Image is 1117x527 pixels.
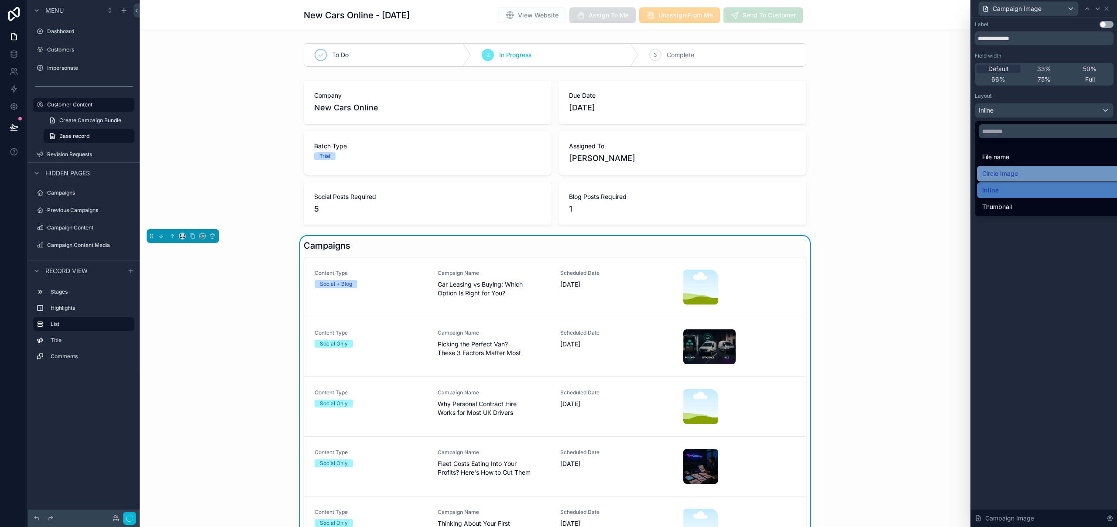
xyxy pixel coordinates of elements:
[315,389,427,396] span: Content Type
[47,224,133,231] label: Campaign Content
[683,449,718,484] img: newcarsonline-1756829915.png
[33,147,134,161] a: Revision Requests
[320,519,348,527] div: Social Only
[51,353,131,360] label: Comments
[304,317,806,376] a: Content TypeSocial OnlyCampaign NamePicking the Perfect Van? These 3 Factors Matter MostScheduled...
[33,221,134,235] a: Campaign Content
[560,509,673,516] span: Scheduled Date
[438,509,550,516] span: Campaign Name
[560,459,673,468] span: [DATE]
[33,203,134,217] a: Previous Campaigns
[33,61,134,75] a: Impersonate
[51,337,131,344] label: Title
[45,267,88,275] span: Record view
[560,389,673,396] span: Scheduled Date
[33,43,134,57] a: Customers
[304,9,410,21] h1: New Cars Online - [DATE]
[560,280,673,289] span: [DATE]
[45,169,90,178] span: Hidden pages
[59,117,121,124] span: Create Campaign Bundle
[51,321,127,328] label: List
[438,270,550,277] span: Campaign Name
[44,113,134,127] a: Create Campaign Bundle
[47,65,133,72] label: Impersonate
[44,129,134,143] a: Base record
[304,376,806,436] a: Content TypeSocial OnlyCampaign NameWhy Personal Contract Hire Works for Most UK DriversScheduled...
[982,168,1018,179] span: Circle Image
[47,46,133,53] label: Customers
[683,270,718,305] img: content-placeholder.png
[982,202,1012,212] span: Thumbnail
[47,28,133,35] label: Dashboard
[560,449,673,456] span: Scheduled Date
[59,133,89,140] span: Base record
[33,238,134,252] a: Campaign Content Media
[438,329,550,336] span: Campaign Name
[683,329,736,364] img: newcarsonline-1756829863.png
[982,152,1009,162] span: File name
[47,151,133,158] label: Revision Requests
[33,186,134,200] a: Campaigns
[45,6,64,15] span: Menu
[438,449,550,456] span: Campaign Name
[560,270,673,277] span: Scheduled Date
[304,436,806,496] a: Content TypeSocial OnlyCampaign NameFleet Costs Eating Into Your Profits? Here's How to Cut ThemS...
[438,340,550,357] span: Picking the Perfect Van? These 3 Factors Matter Most
[315,509,427,516] span: Content Type
[47,101,129,108] label: Customer Content
[33,98,134,112] a: Customer Content
[683,389,718,424] img: content-placeholder.png
[47,242,133,249] label: Campaign Content Media
[320,340,348,348] div: Social Only
[560,329,673,336] span: Scheduled Date
[47,189,133,196] label: Campaigns
[438,400,550,417] span: Why Personal Contract Hire Works for Most UK Drivers
[28,281,140,372] div: scrollable content
[320,280,352,288] div: Social + Blog
[438,459,550,477] span: Fleet Costs Eating Into Your Profits? Here's How to Cut Them
[315,329,427,336] span: Content Type
[438,280,550,298] span: Car Leasing vs Buying: Which Option Is Right for You?
[438,389,550,396] span: Campaign Name
[51,305,131,311] label: Highlights
[304,257,806,317] a: Content TypeSocial + BlogCampaign NameCar Leasing vs Buying: Which Option Is Right for You?Schedu...
[33,24,134,38] a: Dashboard
[560,400,673,408] span: [DATE]
[47,207,133,214] label: Previous Campaigns
[304,240,350,252] h1: Campaigns
[560,340,673,349] span: [DATE]
[51,288,131,295] label: Stages
[315,449,427,456] span: Content Type
[320,400,348,407] div: Social Only
[315,270,427,277] span: Content Type
[320,459,348,467] div: Social Only
[982,185,999,195] span: Inline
